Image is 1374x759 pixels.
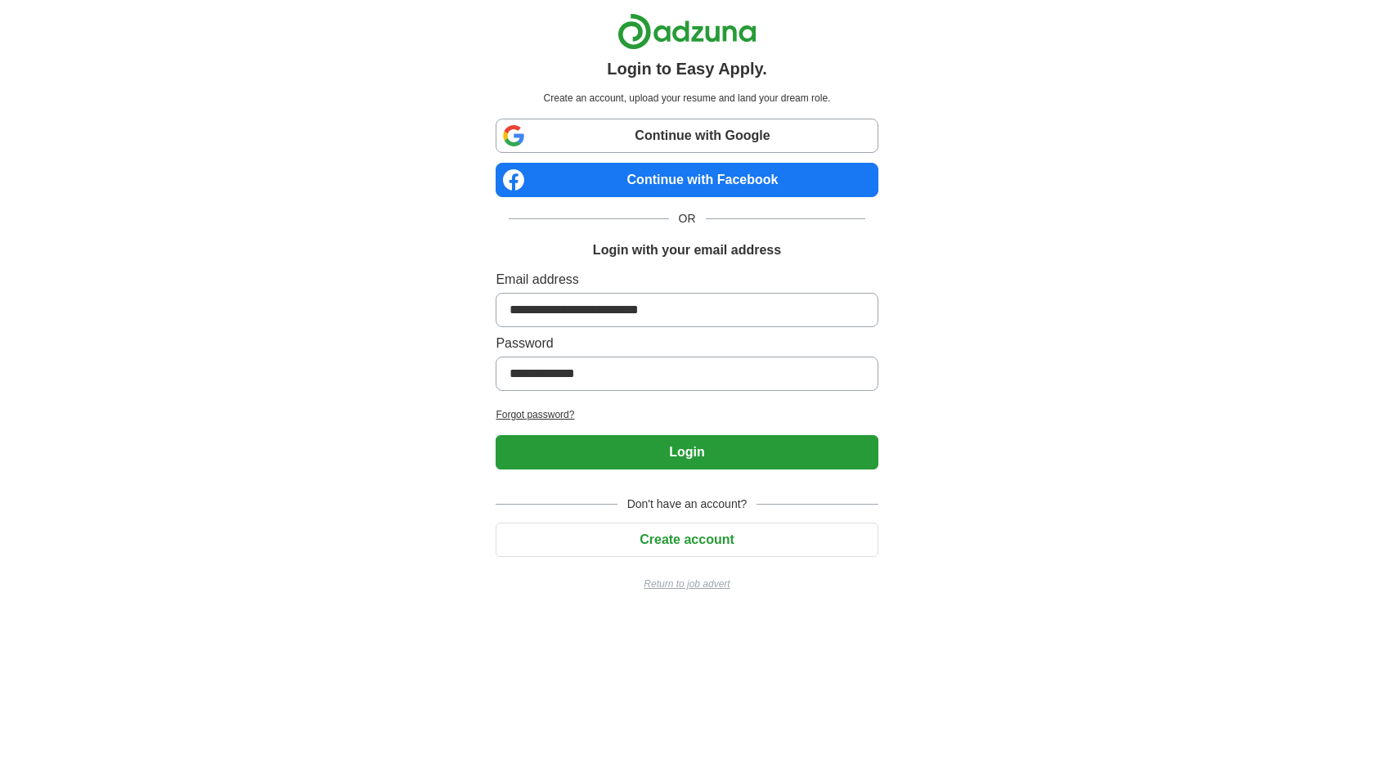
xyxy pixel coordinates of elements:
[496,577,878,591] a: Return to job advert
[607,56,767,81] h1: Login to Easy Apply.
[496,334,878,353] label: Password
[499,91,874,106] p: Create an account, upload your resume and land your dream role.
[496,407,878,422] a: Forgot password?
[593,240,781,260] h1: Login with your email address
[496,163,878,197] a: Continue with Facebook
[496,119,878,153] a: Continue with Google
[496,523,878,557] button: Create account
[496,532,878,546] a: Create account
[496,435,878,469] button: Login
[496,270,878,290] label: Email address
[617,496,757,513] span: Don't have an account?
[617,13,757,50] img: Adzuna logo
[669,210,706,227] span: OR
